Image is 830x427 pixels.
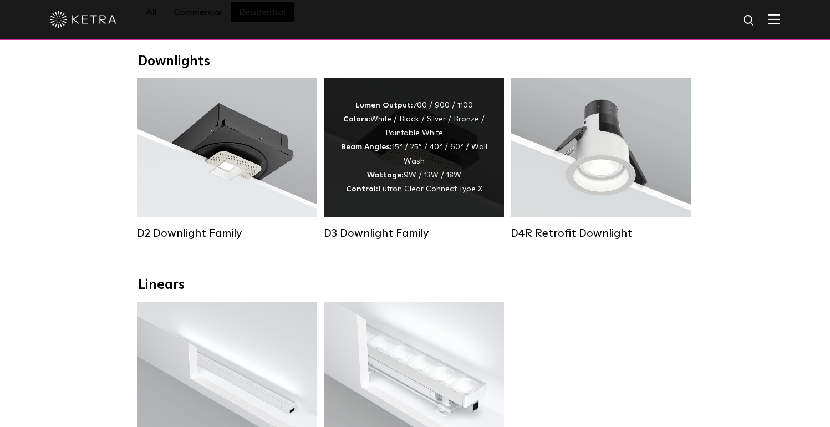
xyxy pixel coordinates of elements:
[138,54,692,70] div: Downlights
[324,78,504,240] a: D3 Downlight Family Lumen Output:700 / 900 / 1100Colors:White / Black / Silver / Bronze / Paintab...
[367,171,404,179] strong: Wattage:
[50,11,116,28] img: ketra-logo-2019-white
[511,78,691,240] a: D4R Retrofit Downlight Lumen Output:800Colors:White / BlackBeam Angles:15° / 25° / 40° / 60°Watta...
[340,99,487,196] div: 700 / 900 / 1100 White / Black / Silver / Bronze / Paintable White 15° / 25° / 40° / 60° / Wall W...
[324,227,504,240] div: D3 Downlight Family
[742,14,756,28] img: search icon
[511,227,691,240] div: D4R Retrofit Downlight
[346,185,378,193] strong: Control:
[378,185,482,193] span: Lutron Clear Connect Type X
[343,115,370,123] strong: Colors:
[341,143,392,151] strong: Beam Angles:
[355,101,413,109] strong: Lumen Output:
[137,227,317,240] div: D2 Downlight Family
[137,78,317,240] a: D2 Downlight Family Lumen Output:1200Colors:White / Black / Gloss Black / Silver / Bronze / Silve...
[768,14,780,24] img: Hamburger%20Nav.svg
[138,277,692,293] div: Linears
